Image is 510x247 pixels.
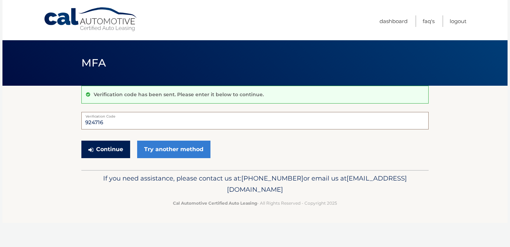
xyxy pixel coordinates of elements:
span: [PHONE_NUMBER] [241,174,303,182]
a: Try another method [137,141,210,158]
p: - All Rights Reserved - Copyright 2025 [86,199,424,207]
a: Cal Automotive [43,7,138,32]
span: [EMAIL_ADDRESS][DOMAIN_NAME] [227,174,407,193]
span: MFA [81,56,106,69]
a: Dashboard [380,15,408,27]
a: Logout [450,15,467,27]
p: If you need assistance, please contact us at: or email us at [86,173,424,195]
a: FAQ's [423,15,435,27]
input: Verification Code [81,112,429,129]
label: Verification Code [81,112,429,118]
strong: Cal Automotive Certified Auto Leasing [173,200,257,206]
p: Verification code has been sent. Please enter it below to continue. [94,91,264,98]
button: Continue [81,141,130,158]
